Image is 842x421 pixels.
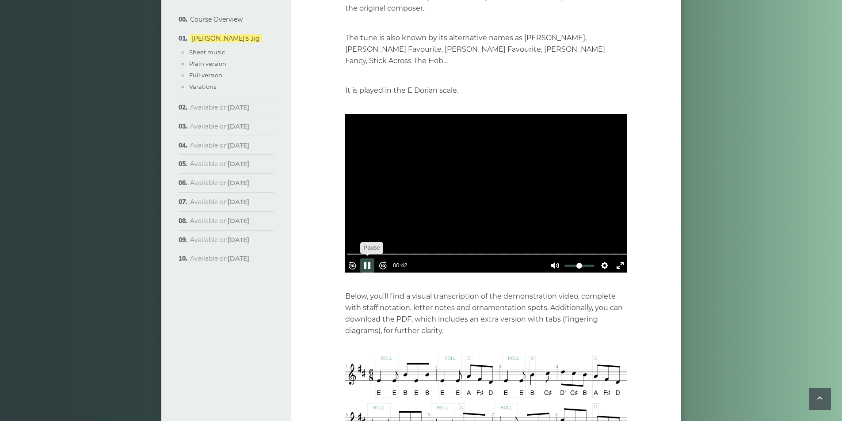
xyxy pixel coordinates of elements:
p: It is played in the E Dorian scale. [345,85,627,96]
strong: [DATE] [228,179,249,187]
span: Available on [190,141,249,149]
span: Available on [190,198,249,206]
a: Sheet music [189,49,225,56]
span: Available on [190,160,249,168]
strong: [DATE] [228,141,249,149]
span: Available on [190,217,249,225]
strong: [DATE] [228,160,249,168]
a: Full version [189,72,222,79]
a: Course Overview [190,15,243,23]
p: The tune is also known by its alternative names as [PERSON_NAME], [PERSON_NAME] Favourite, [PERSO... [345,32,627,67]
a: [PERSON_NAME]’s Jig [190,34,262,42]
p: Below, you’ll find a visual transcription of the demonstration video, complete with staff notatio... [345,291,627,337]
span: Available on [190,179,249,187]
span: Available on [190,236,249,244]
strong: [DATE] [228,122,249,130]
a: Plain version [189,60,226,67]
strong: [DATE] [228,217,249,225]
strong: [DATE] [228,254,249,262]
span: Available on [190,122,249,130]
span: Available on [190,254,249,262]
span: Available on [190,103,249,111]
strong: [DATE] [228,236,249,244]
a: Varations [189,83,216,90]
strong: [DATE] [228,103,249,111]
strong: [DATE] [228,198,249,206]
